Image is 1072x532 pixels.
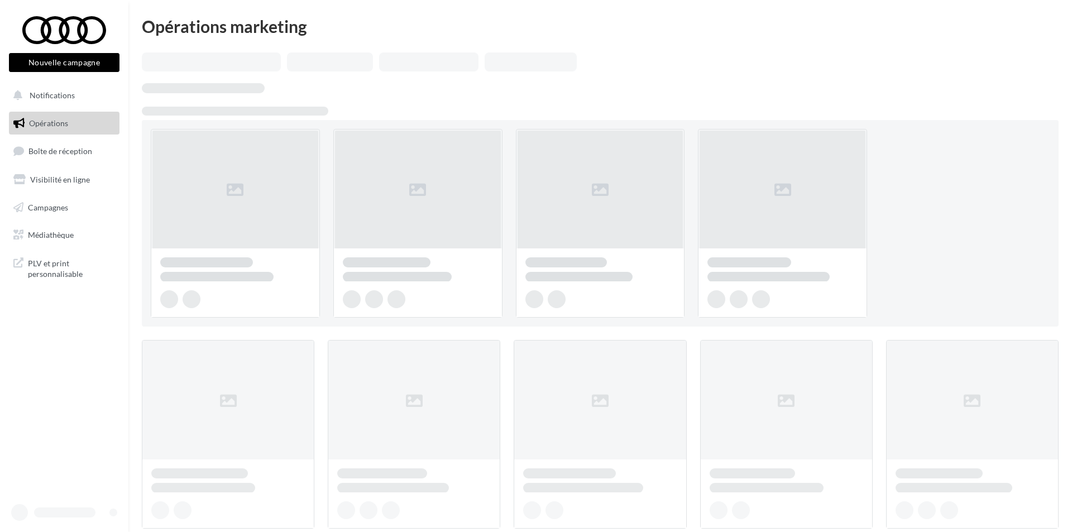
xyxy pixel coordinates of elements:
a: Visibilité en ligne [7,168,122,191]
a: Opérations [7,112,122,135]
span: Visibilité en ligne [30,175,90,184]
button: Nouvelle campagne [9,53,119,72]
span: Notifications [30,90,75,100]
a: PLV et print personnalisable [7,251,122,284]
button: Notifications [7,84,117,107]
span: Boîte de réception [28,146,92,156]
a: Boîte de réception [7,139,122,163]
span: Opérations [29,118,68,128]
span: Médiathèque [28,230,74,239]
div: Opérations marketing [142,18,1059,35]
span: PLV et print personnalisable [28,256,115,280]
span: Campagnes [28,202,68,212]
a: Médiathèque [7,223,122,247]
a: Campagnes [7,196,122,219]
